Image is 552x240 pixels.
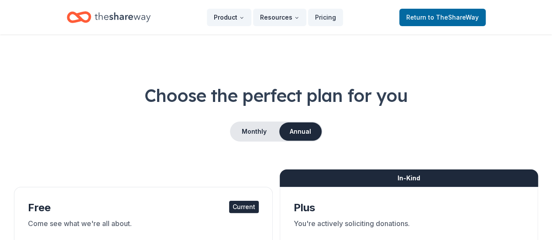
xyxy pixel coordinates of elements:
[28,201,259,215] div: Free
[406,12,479,23] span: Return
[308,9,343,26] a: Pricing
[253,9,306,26] button: Resources
[294,201,525,215] div: Plus
[428,14,479,21] span: to TheShareWay
[229,201,259,213] div: Current
[399,9,486,26] a: Returnto TheShareWay
[67,7,151,27] a: Home
[207,9,251,26] button: Product
[207,7,343,27] nav: Main
[279,122,322,141] button: Annual
[231,122,278,141] button: Monthly
[280,169,538,187] div: In-Kind
[14,83,538,108] h1: Choose the perfect plan for you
